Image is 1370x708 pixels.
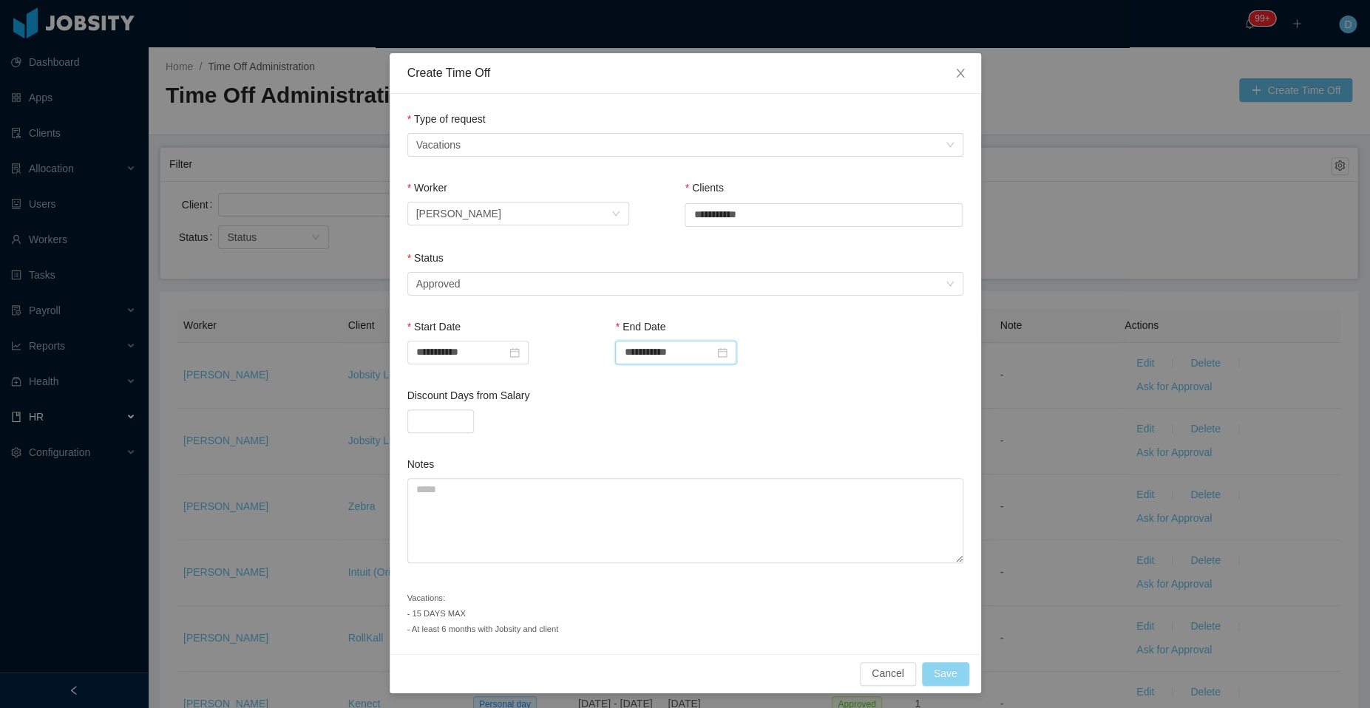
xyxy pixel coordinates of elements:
[717,347,728,358] i: icon: calendar
[940,53,981,95] button: Close
[954,67,966,79] i: icon: close
[860,662,916,686] button: Cancel
[408,410,473,432] input: Discount Days from Salary
[685,182,723,194] label: Clients
[407,113,486,125] label: Type of request
[407,478,963,563] textarea: Notes
[615,321,665,333] label: End Date
[407,252,444,264] label: Status
[416,202,501,225] div: Omar Nieves
[416,273,461,295] div: Approved
[509,347,520,358] i: icon: calendar
[407,182,447,194] label: Worker
[922,662,969,686] button: Save
[416,134,461,156] div: Vacations
[407,458,435,470] label: Notes
[407,389,530,401] label: Discount Days from Salary
[407,65,963,81] div: Create Time Off
[407,593,559,633] small: Vacations: - 15 DAYS MAX - At least 6 months with Jobsity and client
[407,321,461,333] label: Start Date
